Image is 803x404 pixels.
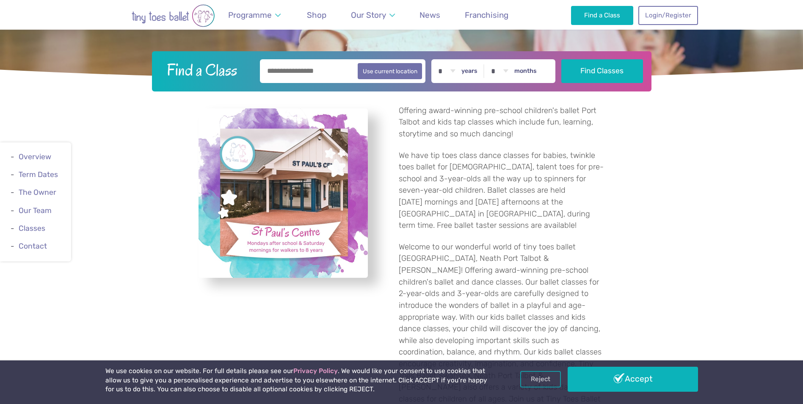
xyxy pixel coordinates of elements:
a: Accept [568,367,698,391]
label: years [461,67,477,75]
p: We use cookies on our website. For full details please see our . We would like your consent to us... [105,367,491,394]
button: Use current location [358,63,422,79]
a: News [416,5,444,25]
span: Shop [307,10,326,20]
a: Franchising [461,5,513,25]
h2: Find a Class [160,59,254,80]
span: Our Story [351,10,386,20]
a: View full-size image [199,108,368,278]
span: News [419,10,440,20]
span: Programme [228,10,272,20]
button: Find Classes [561,59,643,83]
a: Login/Register [638,6,698,25]
a: Programme [224,5,285,25]
a: Overview [19,152,51,161]
a: Term Dates [19,170,58,179]
a: Our Team [19,206,52,215]
a: The Owner [19,188,56,197]
a: Shop [303,5,331,25]
img: tiny toes ballet [105,4,241,27]
a: Reject [520,371,561,387]
a: Contact [19,242,47,250]
a: Find a Class [571,6,633,25]
a: Privacy Policy [293,367,338,375]
p: Offering award-winning pre-school children's ballet Port Talbot and kids tap classes which includ... [399,105,605,140]
span: Franchising [465,10,508,20]
label: months [514,67,537,75]
a: Our Story [347,5,399,25]
a: Classes [19,224,45,232]
p: We have tip toes class dance classes for babies, twinkle toes ballet for [DEMOGRAPHIC_DATA], tale... [399,150,605,232]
